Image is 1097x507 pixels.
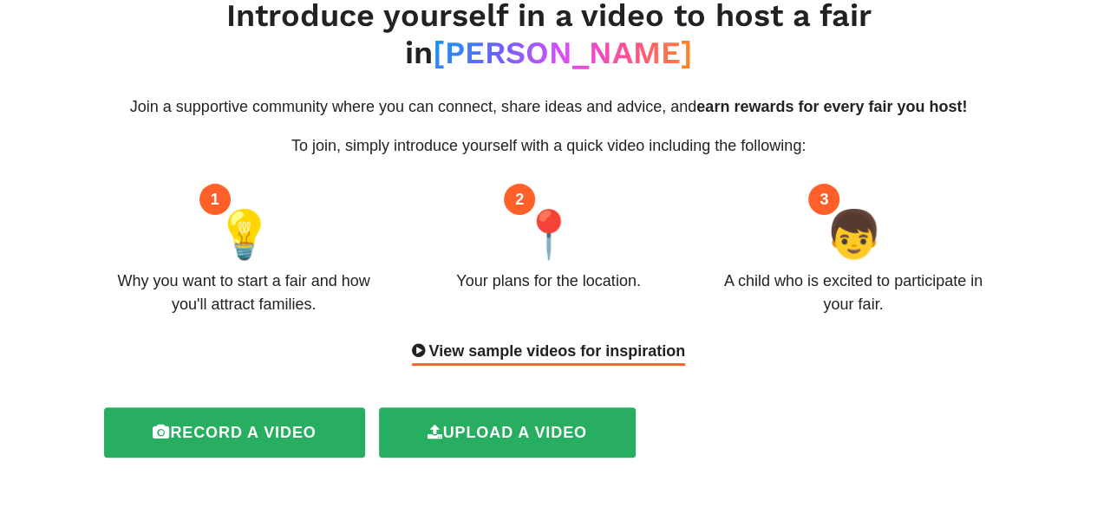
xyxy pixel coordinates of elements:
[696,98,967,115] span: earn rewards for every fair you host!
[714,270,992,316] div: A child who is excited to participate in your fair.
[199,184,231,215] div: 1
[104,95,992,119] p: Join a supportive community where you can connect, share ideas and advice, and
[824,199,882,270] span: 👦
[104,407,364,458] label: Record a video
[215,199,273,270] span: 💡
[456,270,640,293] div: Your plans for the location.
[104,270,382,316] div: Why you want to start a fair and how you'll attract families.
[504,184,535,215] div: 2
[104,134,992,158] p: To join, simply introduce yourself with a quick video including the following:
[433,35,693,71] span: [PERSON_NAME]
[519,199,578,270] span: 📍
[379,407,636,458] label: Upload a video
[808,184,839,215] div: 3
[412,340,685,366] div: View sample videos for inspiration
